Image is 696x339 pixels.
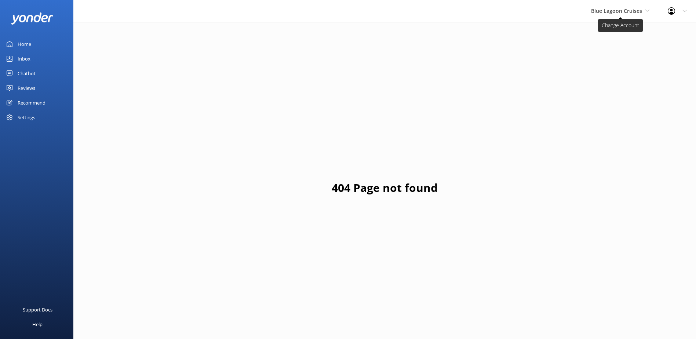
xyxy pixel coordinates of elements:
span: Blue Lagoon Cruises [591,7,642,14]
div: Recommend [18,95,45,110]
h1: 404 Page not found [332,179,438,197]
div: Inbox [18,51,30,66]
div: Help [32,317,43,332]
div: Home [18,37,31,51]
div: Settings [18,110,35,125]
div: Support Docs [23,302,52,317]
div: Reviews [18,81,35,95]
div: Chatbot [18,66,36,81]
img: yonder-white-logo.png [11,12,53,25]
